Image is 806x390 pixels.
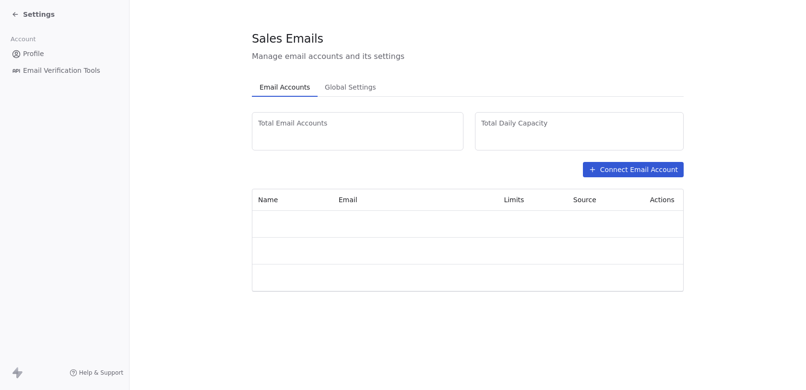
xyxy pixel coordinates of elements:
a: Help & Support [70,369,123,377]
span: Profile [23,49,44,59]
span: Actions [650,196,675,204]
span: Global Settings [321,80,380,94]
a: Settings [12,10,55,19]
a: Profile [8,46,121,62]
span: Sales Emails [252,32,323,46]
button: Connect Email Account [583,162,684,177]
span: Name [258,196,278,204]
a: Email Verification Tools [8,63,121,79]
span: Help & Support [79,369,123,377]
span: Manage email accounts and its settings [252,51,684,62]
span: Total Email Accounts [258,118,457,128]
span: Settings [23,10,55,19]
span: Email Accounts [256,80,314,94]
span: Email Verification Tools [23,66,100,76]
span: Source [573,196,596,204]
span: Limits [504,196,524,204]
span: Total Daily Capacity [481,118,677,128]
span: Account [6,32,40,46]
span: Email [339,196,357,204]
